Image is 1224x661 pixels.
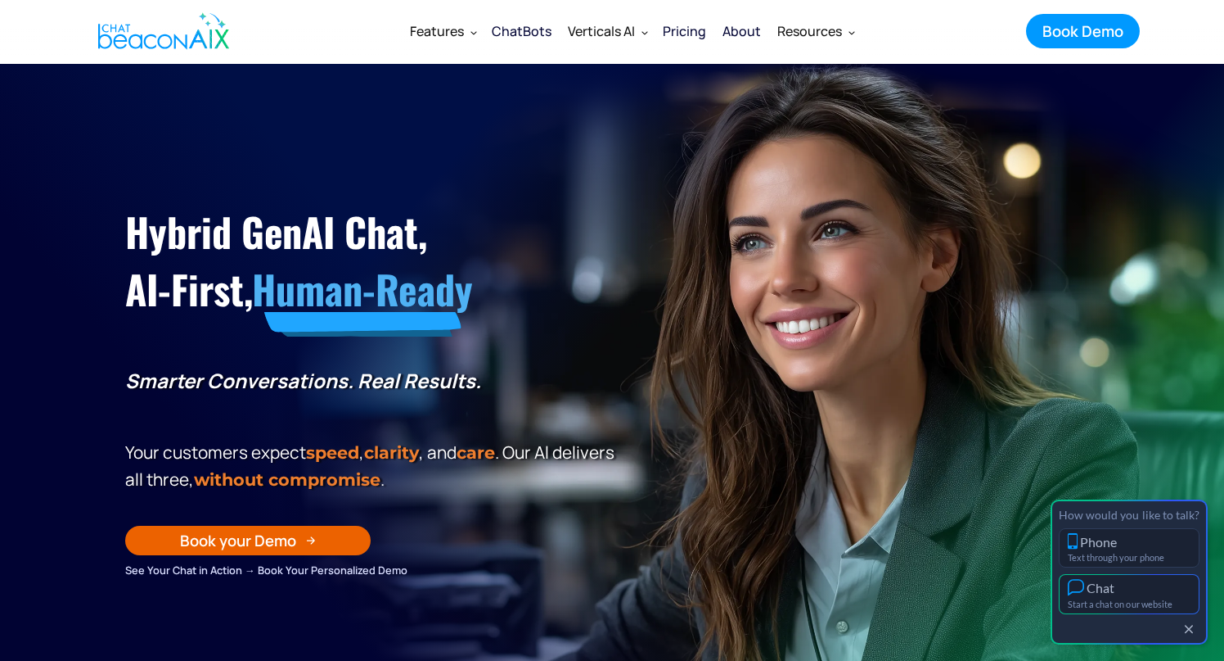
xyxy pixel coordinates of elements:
img: Arrow [306,536,316,546]
a: Pricing [655,10,714,52]
div: Features [402,11,484,51]
span: care [457,442,495,463]
strong: Smarter Conversations. Real Results. [125,367,481,394]
div: Book Demo [1042,20,1123,42]
a: home [84,2,238,60]
span: Human-Ready [252,260,472,318]
a: Book your Demo [125,526,371,555]
h1: Hybrid GenAI Chat, AI-First, [125,203,620,319]
div: Features [410,20,464,43]
div: Book your Demo [180,530,296,551]
strong: speed [306,442,359,463]
div: Verticals AI [568,20,635,43]
p: Your customers expect , , and . Our Al delivers all three, . [125,439,620,493]
div: Verticals AI [560,11,655,51]
img: Dropdown [470,29,477,35]
a: ChatBots [484,10,560,52]
a: About [714,10,769,52]
span: without compromise [194,469,380,490]
div: Resources [777,20,842,43]
div: ChatBots [492,20,551,43]
div: Pricing [663,20,706,43]
img: Dropdown [848,29,855,35]
a: Book Demo [1026,14,1140,48]
img: Dropdown [641,29,648,35]
div: About [722,20,761,43]
span: clarity [364,442,419,463]
div: See Your Chat in Action → Book Your Personalized Demo [125,561,620,579]
div: Resources [769,11,862,51]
